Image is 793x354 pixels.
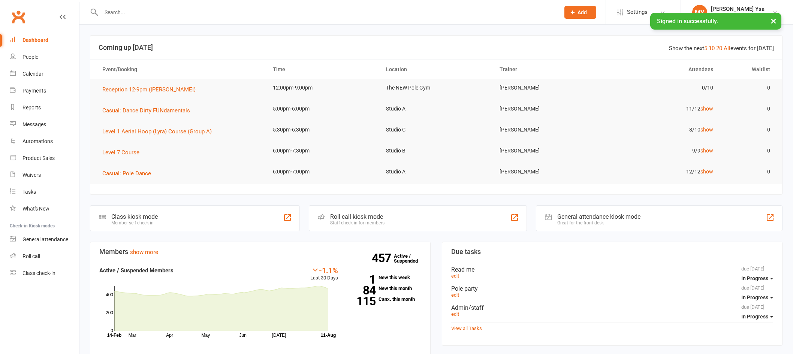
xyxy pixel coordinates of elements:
div: What's New [22,206,49,212]
input: Search... [99,7,555,18]
a: Automations [10,133,79,150]
a: 115Canx. this month [349,297,421,302]
div: The Pole Gym [711,12,765,19]
a: edit [451,311,459,317]
span: In Progress [741,275,768,281]
button: Level 7 Course [102,148,145,157]
span: Reception 12-9pm ([PERSON_NAME]) [102,86,196,93]
div: Class check-in [22,270,55,276]
div: Pole party [451,285,773,292]
a: General attendance kiosk mode [10,231,79,248]
button: Reception 12-9pm ([PERSON_NAME]) [102,85,201,94]
h3: Due tasks [451,248,773,255]
button: Casual: Pole Dance [102,169,156,178]
div: Dashboard [22,37,48,43]
div: Product Sales [22,155,55,161]
div: Staff check-in for members [330,220,385,226]
strong: 115 [349,296,376,307]
a: edit [451,292,459,298]
a: Waivers [10,167,79,184]
a: 457Active / Suspended [394,248,427,269]
strong: 457 [372,252,394,264]
div: -1.1% [310,266,338,274]
a: Product Sales [10,150,79,167]
td: 0/10 [606,79,720,97]
a: All [724,45,730,52]
td: 6:00pm-7:30pm [266,142,380,160]
td: 0 [720,79,777,97]
td: 5:30pm-6:30pm [266,121,380,139]
th: Location [379,60,493,79]
td: [PERSON_NAME] [493,100,606,118]
button: In Progress [741,272,773,285]
a: show [700,169,713,175]
span: Casual: Dance Dirty FUNdamentals [102,107,190,114]
a: show [700,148,713,154]
span: Settings [627,4,648,21]
div: MY [692,5,707,20]
div: Reports [22,105,41,111]
strong: Active / Suspended Members [99,267,174,274]
div: Messages [22,121,46,127]
th: Time [266,60,380,79]
a: 10 [709,45,715,52]
button: In Progress [741,310,773,323]
a: Tasks [10,184,79,200]
button: Casual: Dance Dirty FUNdamentals [102,106,195,115]
div: General attendance [22,236,68,242]
div: Automations [22,138,53,144]
a: 20 [716,45,722,52]
a: What's New [10,200,79,217]
a: show more [130,249,158,255]
div: Roll call [22,253,40,259]
td: Studio B [379,142,493,160]
td: [PERSON_NAME] [493,121,606,139]
td: 8/10 [606,121,720,139]
a: show [700,106,713,112]
td: 0 [720,163,777,181]
th: Trainer [493,60,606,79]
td: Studio A [379,163,493,181]
td: [PERSON_NAME] [493,163,606,181]
div: Member self check-in [111,220,158,226]
a: 84New this month [349,286,421,291]
span: Level 1 Aerial Hoop (Lyra) Course (Group A) [102,128,212,135]
td: 0 [720,142,777,160]
th: Attendees [606,60,720,79]
a: Messages [10,116,79,133]
td: 0 [720,121,777,139]
div: General attendance kiosk mode [557,213,640,220]
td: Studio A [379,100,493,118]
span: In Progress [741,314,768,320]
div: Roll call kiosk mode [330,213,385,220]
td: 12/12 [606,163,720,181]
a: Payments [10,82,79,99]
span: Add [578,9,587,15]
div: Read me [451,266,773,273]
div: Payments [22,88,46,94]
a: Clubworx [9,7,28,26]
td: Studio C [379,121,493,139]
div: Calendar [22,71,43,77]
div: Show the next events for [DATE] [669,44,774,53]
th: Event/Booking [96,60,266,79]
span: In Progress [741,294,768,300]
td: [PERSON_NAME] [493,142,606,160]
div: People [22,54,38,60]
a: 5 [704,45,707,52]
strong: 1 [349,274,376,285]
button: Add [564,6,596,19]
div: Tasks [22,189,36,195]
a: show [700,127,713,133]
td: 12:00pm-9:00pm [266,79,380,97]
div: Waivers [22,172,41,178]
th: Waitlist [720,60,777,79]
strong: 84 [349,285,376,296]
span: Signed in successfully. [657,18,718,25]
button: Level 1 Aerial Hoop (Lyra) Course (Group A) [102,127,217,136]
a: edit [451,273,459,279]
h3: Coming up [DATE] [99,44,774,51]
a: People [10,49,79,66]
a: Class kiosk mode [10,265,79,282]
td: 9/9 [606,142,720,160]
